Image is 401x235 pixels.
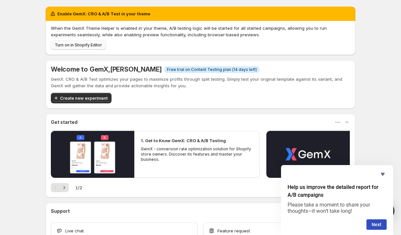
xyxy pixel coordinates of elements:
h3: Support [51,208,70,214]
h2: 1. Get to Know GemX: CRO & A/B Testing [141,137,226,144]
span: , [PERSON_NAME] [108,65,162,73]
span: 1 / 2 [75,184,82,191]
p: GemX: CRO & A/B Test optimizes your pages to maximize profits through split testing. Simply test ... [51,76,350,89]
h5: Welcome to GemX [51,65,162,73]
button: Hide survey [379,170,387,178]
h2: Enable GemX: CRO & A/B Test in your theme [57,10,150,17]
h3: Get started [51,119,78,126]
button: Play video [266,131,350,178]
span: Live chat [65,227,84,234]
span: Free trial on Content Testing plan (14 days left) [167,67,257,72]
button: Turn on in Shopify Editor [51,41,106,50]
button: Next [60,183,69,192]
h2: Help us improve the detailed report for A/B campaigns [288,183,387,199]
p: GemX - conversion rate optimization solution for Shopify store owners. Discover its features and ... [141,146,253,162]
button: Create new experiment [51,93,111,103]
span: Create new experiment [60,95,108,101]
p: When the GemX Theme Helper is enabled in your theme, A/B testing logic will be started for all st... [51,25,350,38]
span: Feature request [217,227,250,234]
span: Turn on in Shopify Editor [55,42,102,48]
button: Next question [366,219,387,230]
p: Please take a moment to share your thoughts—it won’t take long! [288,202,387,214]
nav: Pagination [51,183,69,192]
button: Play video [51,131,134,178]
div: Help us improve the detailed report for A/B campaigns [288,170,387,230]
